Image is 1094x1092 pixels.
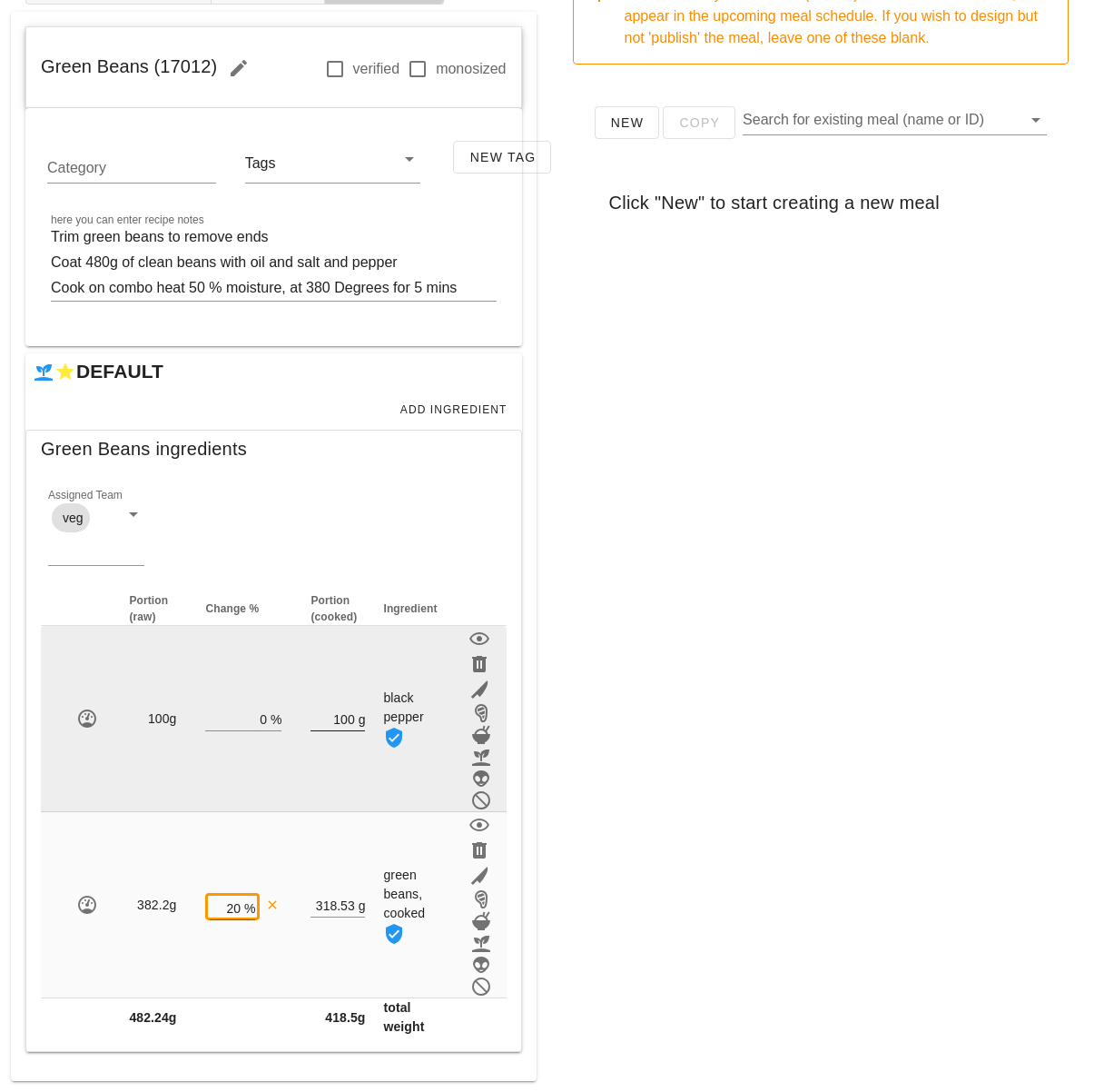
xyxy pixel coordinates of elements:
div: Click "New" to start creating a new meal [595,174,1048,232]
span: veg [63,503,79,532]
button: Remove override (revert to default) [263,896,281,914]
span: Add Ingredient [399,403,508,416]
button: Add Ingredient [392,397,515,422]
th: Portion (raw) [114,592,191,626]
td: 418.5g [296,998,379,1037]
div: % [267,707,281,730]
span: New [610,115,645,130]
td: 482.24g [114,998,191,1037]
label: here you can enter recipe notes [51,213,204,227]
button: New Tag [453,141,551,174]
span: green beans, cooked [383,868,425,940]
th: Ingredient [379,592,451,626]
th: Portion (cooked) [296,592,379,626]
td: 382.2g [114,812,191,998]
div: Assigned Teamveg [48,500,144,565]
label: verified [353,60,400,78]
td: 100g [114,626,191,812]
label: Assigned Team [48,489,123,502]
th: Change % [191,592,296,626]
td: total weight [379,998,451,1037]
span: Green Beans (17012) [41,56,261,76]
div: g [355,893,366,917]
span: New Tag [468,150,536,164]
span: Green Beans ingredients [41,434,247,463]
h2: DEFAULT [76,362,163,382]
span: black pepper [383,690,423,744]
div: g [355,707,366,730]
button: New [595,106,660,139]
div: % [241,896,255,919]
label: monosized [436,60,506,78]
div: Tags [245,154,280,173]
